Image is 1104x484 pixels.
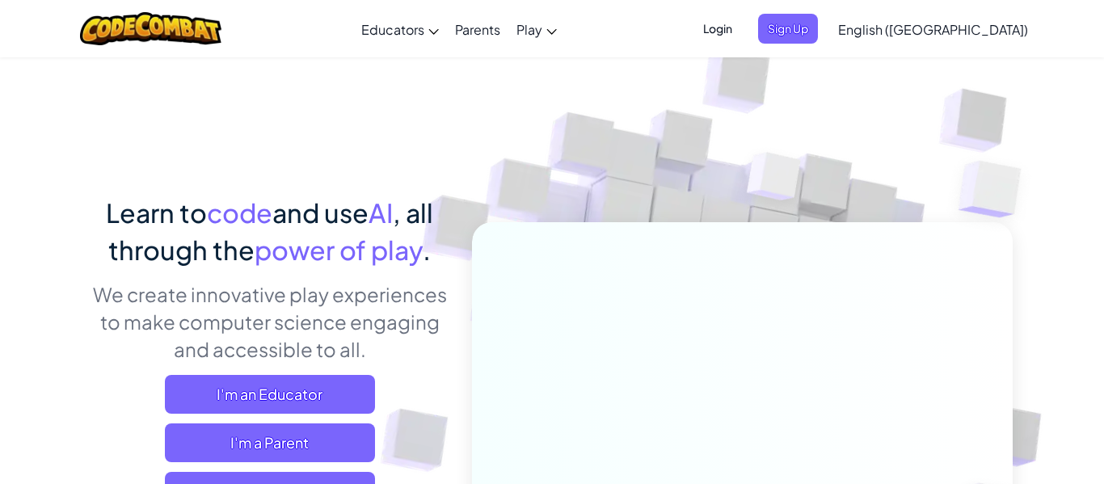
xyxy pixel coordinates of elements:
[165,375,375,414] a: I'm an Educator
[255,234,423,266] span: power of play
[830,7,1036,51] a: English ([GEOGRAPHIC_DATA])
[165,423,375,462] a: I'm a Parent
[91,280,448,363] p: We create innovative play experiences to make computer science engaging and accessible to all.
[693,14,742,44] button: Login
[926,121,1066,258] img: Overlap cubes
[207,196,272,229] span: code
[447,7,508,51] a: Parents
[106,196,207,229] span: Learn to
[516,21,542,38] span: Play
[361,21,424,38] span: Educators
[717,120,833,241] img: Overlap cubes
[838,21,1028,38] span: English ([GEOGRAPHIC_DATA])
[423,234,431,266] span: .
[508,7,565,51] a: Play
[80,12,221,45] img: CodeCombat logo
[353,7,447,51] a: Educators
[758,14,818,44] button: Sign Up
[369,196,393,229] span: AI
[272,196,369,229] span: and use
